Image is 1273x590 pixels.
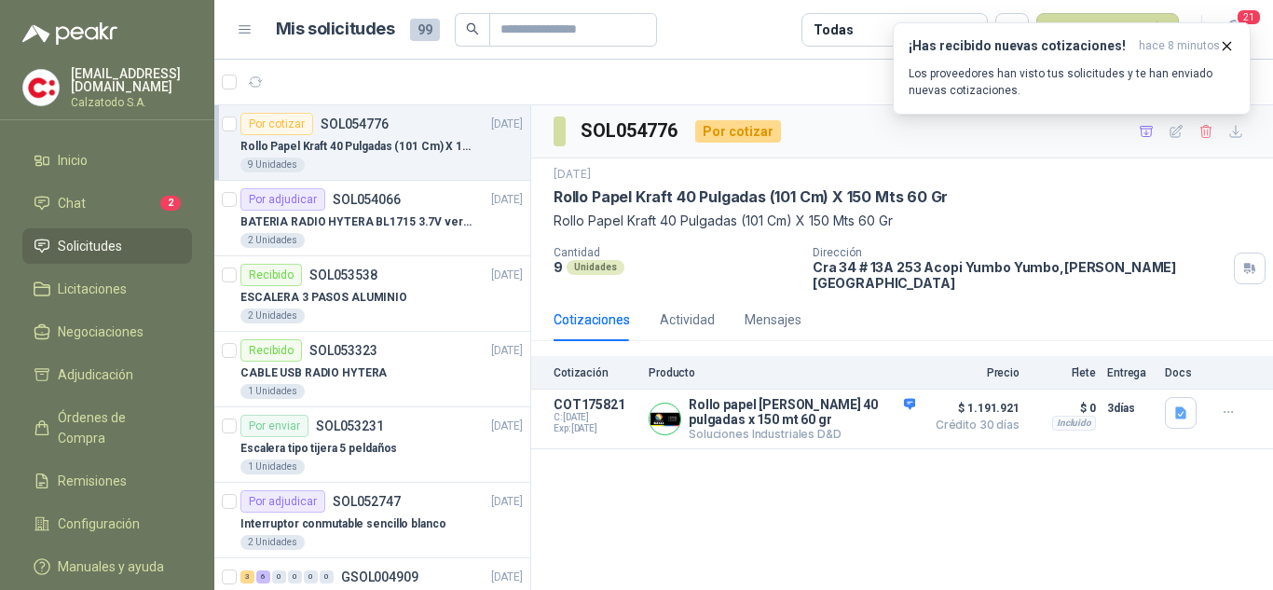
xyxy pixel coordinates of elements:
[240,309,305,323] div: 2 Unidades
[649,366,915,379] p: Producto
[240,490,325,513] div: Por adjudicar
[466,22,479,35] span: search
[240,440,397,458] p: Escalera tipo tijera 5 peldaños
[214,332,530,407] a: RecibidoSOL053323[DATE] CABLE USB RADIO HYTERA1 Unidades
[554,259,563,275] p: 9
[309,268,377,281] p: SOL053538
[660,309,715,330] div: Actividad
[58,193,86,213] span: Chat
[22,400,192,456] a: Órdenes de Compra
[689,397,915,427] p: Rollo papel [PERSON_NAME] 40 pulgadas x 150 mt 60 gr
[333,193,401,206] p: SOL054066
[926,366,1020,379] p: Precio
[695,120,781,143] div: Por cotizar
[256,570,270,583] div: 6
[321,117,389,130] p: SOL054776
[554,366,637,379] p: Cotización
[1036,13,1179,47] button: Nueva solicitud
[491,569,523,586] p: [DATE]
[214,407,530,483] a: Por enviarSOL053231[DATE] Escalera tipo tijera 5 peldaños1 Unidades
[581,117,680,145] h3: SOL054776
[554,423,637,434] span: Exp: [DATE]
[1139,38,1220,54] span: hace 8 minutos
[491,493,523,511] p: [DATE]
[814,20,853,40] div: Todas
[554,309,630,330] div: Cotizaciones
[160,196,181,211] span: 2
[22,228,192,264] a: Solicitudes
[22,506,192,542] a: Configuración
[240,384,305,399] div: 1 Unidades
[689,427,915,441] p: Soluciones Industriales D&D
[554,166,591,184] p: [DATE]
[288,570,302,583] div: 0
[333,495,401,508] p: SOL052747
[240,339,302,362] div: Recibido
[58,471,127,491] span: Remisiones
[22,314,192,350] a: Negociaciones
[58,279,127,299] span: Licitaciones
[909,65,1235,99] p: Los proveedores han visto tus solicitudes y te han enviado nuevas cotizaciones.
[813,259,1226,291] p: Cra 34 # 13A 253 Acopi Yumbo Yumbo , [PERSON_NAME][GEOGRAPHIC_DATA]
[1031,397,1096,419] p: $ 0
[650,404,680,434] img: Company Logo
[554,187,948,207] p: Rollo Papel Kraft 40 Pulgadas (101 Cm) X 150 Mts 60 Gr
[491,418,523,435] p: [DATE]
[22,463,192,499] a: Remisiones
[58,236,122,256] span: Solicitudes
[240,570,254,583] div: 3
[240,289,407,307] p: ESCALERA 3 PASOS ALUMINIO
[71,97,192,108] p: Calzatodo S.A.
[22,22,117,45] img: Logo peakr
[58,556,164,577] span: Manuales y ayuda
[240,213,472,231] p: BATERIA RADIO HYTERA BL1715 3.7V ver imagen
[58,150,88,171] span: Inicio
[491,191,523,209] p: [DATE]
[926,419,1020,431] span: Crédito 30 días
[23,70,59,105] img: Company Logo
[1217,13,1251,47] button: 21
[276,16,395,43] h1: Mis solicitudes
[214,105,530,181] a: Por cotizarSOL054776[DATE] Rollo Papel Kraft 40 Pulgadas (101 Cm) X 150 Mts 60 Gr9 Unidades
[71,67,192,93] p: [EMAIL_ADDRESS][DOMAIN_NAME]
[554,211,1251,231] p: Rollo Papel Kraft 40 Pulgadas (101 Cm) X 150 Mts 60 Gr
[22,185,192,221] a: Chat2
[240,460,305,474] div: 1 Unidades
[214,483,530,558] a: Por adjudicarSOL052747[DATE] Interruptor conmutable sencillo blanco2 Unidades
[58,364,133,385] span: Adjudicación
[320,570,334,583] div: 0
[491,267,523,284] p: [DATE]
[1052,416,1096,431] div: Incluido
[1107,366,1154,379] p: Entrega
[240,515,445,533] p: Interruptor conmutable sencillo blanco
[240,535,305,550] div: 2 Unidades
[410,19,440,41] span: 99
[1031,366,1096,379] p: Flete
[240,264,302,286] div: Recibido
[58,407,174,448] span: Órdenes de Compra
[316,419,384,432] p: SOL053231
[22,143,192,178] a: Inicio
[1236,8,1262,26] span: 21
[1165,366,1202,379] p: Docs
[240,188,325,211] div: Por adjudicar
[22,271,192,307] a: Licitaciones
[745,309,801,330] div: Mensajes
[214,181,530,256] a: Por adjudicarSOL054066[DATE] BATERIA RADIO HYTERA BL1715 3.7V ver imagen2 Unidades
[22,357,192,392] a: Adjudicación
[554,246,798,259] p: Cantidad
[58,514,140,534] span: Configuración
[272,570,286,583] div: 0
[240,233,305,248] div: 2 Unidades
[214,256,530,332] a: RecibidoSOL053538[DATE] ESCALERA 3 PASOS ALUMINIO2 Unidades
[1107,397,1154,419] p: 3 días
[22,549,192,584] a: Manuales y ayuda
[240,138,472,156] p: Rollo Papel Kraft 40 Pulgadas (101 Cm) X 150 Mts 60 Gr
[341,570,418,583] p: GSOL004909
[309,344,377,357] p: SOL053323
[554,412,637,423] span: C: [DATE]
[240,158,305,172] div: 9 Unidades
[240,415,308,437] div: Por enviar
[491,116,523,133] p: [DATE]
[909,38,1131,54] h3: ¡Has recibido nuevas cotizaciones!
